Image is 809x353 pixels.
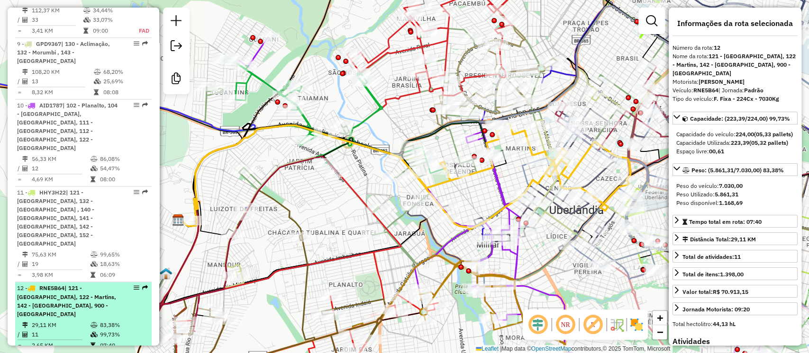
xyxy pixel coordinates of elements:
[676,147,794,156] div: Espaço livre:
[673,95,798,103] div: Tipo do veículo:
[39,284,64,291] span: RNE5B64
[100,340,147,350] td: 07:40
[713,288,748,295] strong: R$ 70.913,15
[693,87,718,94] strong: RNE5B64
[31,154,90,164] td: 56,33 KM
[167,36,186,58] a: Exportar sessão
[142,189,148,195] em: Rota exportada
[31,164,90,173] td: 12
[673,178,798,211] div: Peso: (5.861,31/7.030,00) 83,38%
[160,267,172,280] img: FAD CDD Uberlandia
[31,77,93,86] td: 13
[31,26,83,35] td: 3,41 KM
[744,87,764,94] strong: Padrão
[94,79,101,84] i: % de utilização da cubagem
[500,345,501,352] span: |
[134,285,139,291] em: Opções
[17,270,22,280] td: =
[582,313,604,336] span: Exibir rótulo
[682,235,756,244] div: Distância Total:
[714,95,779,102] strong: F. Fixa - 224Cx - 7030Kg
[682,253,741,260] span: Total de atividades:
[31,67,93,77] td: 108,20 KM
[673,215,798,228] a: Tempo total em rota: 07:40
[673,250,798,263] a: Total de atividades:11
[17,329,22,339] td: /
[714,44,720,51] strong: 12
[731,236,756,243] span: 29,11 KM
[682,270,744,279] div: Total de itens:
[653,311,667,325] a: Zoom in
[718,87,764,94] span: | Jornada:
[609,317,624,332] img: Fluxo de ruas
[673,126,798,159] div: Capacidade: (223,39/224,00) 99,73%
[22,322,28,327] i: Distância Total
[31,88,93,97] td: 8,32 KM
[22,261,28,267] i: Total de Atividades
[100,250,147,259] td: 99,65%
[31,6,83,15] td: 112,37 KM
[142,102,148,108] em: Rota exportada
[94,69,101,75] i: % de utilização do peso
[17,26,22,35] td: =
[731,139,749,146] strong: 223,39
[657,326,663,338] span: −
[92,6,129,15] td: 34,44%
[673,44,798,52] div: Número da rota:
[17,284,116,317] span: 12 -
[699,78,745,85] strong: [PERSON_NAME]
[682,305,750,314] div: Jornada Motorista: 09:20
[17,340,22,350] td: =
[142,41,148,46] em: Rota exportada
[676,139,794,147] div: Capacidade Utilizada:
[17,102,118,151] span: 10 -
[91,342,95,348] i: Tempo total em rota
[17,102,118,151] span: | 102 - Planalto, 104 - [GEOGRAPHIC_DATA], [GEOGRAPHIC_DATA], 111 - [GEOGRAPHIC_DATA], 112 - [GEO...
[22,331,28,337] i: Total de Atividades
[629,317,644,332] img: Exibir/Ocultar setores
[691,167,784,174] span: Peso: (5.861,31/7.030,00) 83,38%
[91,322,98,327] i: % de utilização do peso
[92,15,129,25] td: 33,07%
[22,252,28,257] i: Distância Total
[676,182,743,189] span: Peso do veículo:
[673,86,798,95] div: Veículo:
[673,78,798,86] div: Motorista:
[22,156,28,162] i: Distância Total
[100,259,147,269] td: 18,63%
[22,166,28,171] i: Total de Atividades
[554,313,577,336] span: Ocultar NR
[92,26,129,35] td: 09:00
[91,166,98,171] i: % de utilização da cubagem
[94,89,99,95] i: Tempo total em rota
[31,175,90,184] td: 4,69 KM
[31,329,90,339] td: 11
[17,284,116,317] span: | 121 - [GEOGRAPHIC_DATA], 122 - Martins, 142 - [GEOGRAPHIC_DATA], 900 - [GEOGRAPHIC_DATA]
[476,345,499,352] a: Leaflet
[689,218,762,225] span: Tempo total em rota: 07:40
[676,199,794,207] div: Peso disponível:
[17,189,94,247] span: 11 -
[31,250,90,259] td: 75,63 KM
[682,288,748,296] div: Valor total:
[673,53,796,77] strong: 121 - [GEOGRAPHIC_DATA], 122 - Martins, 142 - [GEOGRAPHIC_DATA], 900 - [GEOGRAPHIC_DATA]
[531,345,572,352] a: OpenStreetMap
[736,131,754,138] strong: 224,00
[673,337,798,346] h4: Atividades
[91,272,95,278] i: Tempo total em rota
[719,199,743,206] strong: 1.168,69
[100,175,147,184] td: 08:00
[134,189,139,195] em: Opções
[91,331,98,337] i: % de utilização da cubagem
[676,190,794,199] div: Peso Utilizado:
[100,154,147,164] td: 86,08%
[103,77,148,86] td: 25,69%
[22,17,28,23] i: Total de Atividades
[39,189,66,196] span: HHY3H22
[17,40,110,64] span: 9 -
[39,102,63,109] span: AID1787
[31,15,83,25] td: 33
[657,312,663,324] span: +
[676,130,794,139] div: Capacidade do veículo:
[673,112,798,124] a: Capacidade: (223,39/224,00) 99,73%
